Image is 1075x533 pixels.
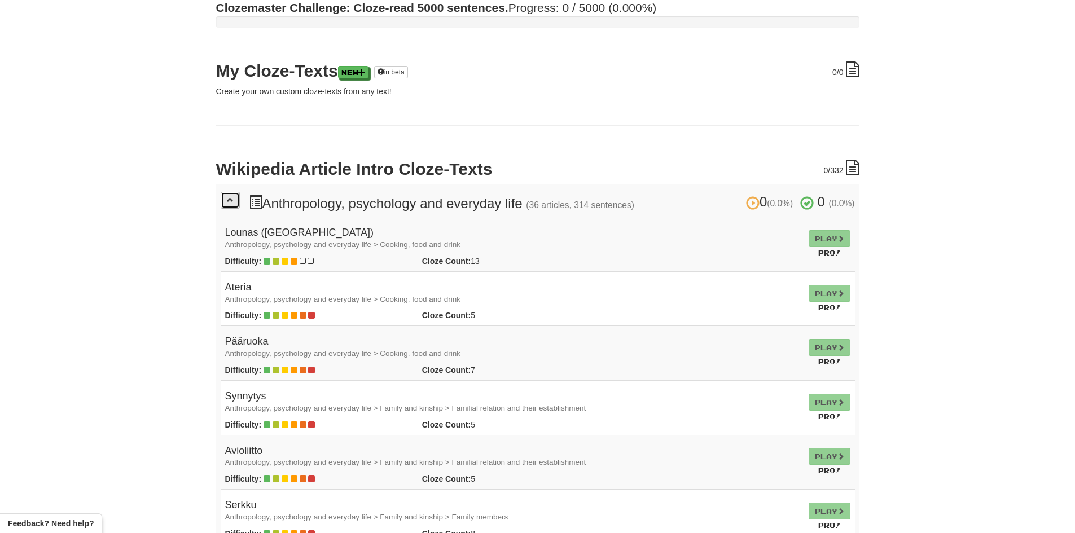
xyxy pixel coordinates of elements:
small: Pro! [818,358,841,365]
strong: Difficulty: [225,311,262,320]
h4: Pääruoka [225,336,800,359]
small: Pro! [818,466,841,474]
strong: Difficulty: [225,365,262,375]
small: Anthropology, psychology and everyday life > Family and kinship > Familial relation and their est... [225,458,586,466]
strong: Cloze Count: [422,474,471,483]
small: (0.0%) [767,199,793,208]
span: 0 [832,68,837,77]
div: 5 [414,473,561,484]
span: 0 [818,194,825,209]
div: 5 [414,310,561,321]
strong: Difficulty: [225,257,262,266]
strong: Cloze Count: [422,311,471,320]
strong: Clozemaster Challenge: Cloze-read 5000 sentences. [216,1,508,14]
small: Anthropology, psychology and everyday life > Cooking, food and drink [225,240,460,249]
h3: Anthropology, psychology and everyday life [249,195,855,211]
h2: Wikipedia Article Intro Cloze-Texts [216,160,859,178]
small: Pro! [818,412,841,420]
strong: Difficulty: [225,474,262,483]
small: Anthropology, psychology and everyday life > Cooking, food and drink [225,349,460,358]
span: Progress: 0 / 5000 (0.000%) [216,1,657,14]
small: Pro! [818,521,841,529]
div: 5 [414,419,561,430]
p: Create your own custom cloze-texts from any text! [216,86,859,97]
h4: Lounas ([GEOGRAPHIC_DATA]) [225,227,800,250]
h4: Avioliitto [225,446,800,468]
div: 13 [414,256,561,267]
span: 0 [823,166,828,175]
h4: Ateria [225,282,800,305]
a: New [338,66,368,78]
h4: Serkku [225,500,800,522]
div: 7 [414,364,561,376]
small: Anthropology, psychology and everyday life > Family and kinship > Familial relation and their est... [225,404,586,412]
span: Open feedback widget [8,518,94,529]
small: Pro! [818,249,841,257]
strong: Cloze Count: [422,365,471,375]
small: (0.0%) [829,199,855,208]
a: in beta [374,66,408,78]
small: (36 articles, 314 sentences) [526,200,634,210]
div: /332 [823,160,859,176]
h4: Synnytys [225,391,800,413]
small: Anthropology, psychology and everyday life > Cooking, food and drink [225,295,460,303]
small: Anthropology, psychology and everyday life > Family and kinship > Family members [225,513,508,521]
small: Pro! [818,303,841,311]
strong: Cloze Count: [422,420,471,429]
h2: My Cloze-Texts [216,61,859,80]
div: /0 [832,61,859,78]
strong: Cloze Count: [422,257,471,266]
strong: Difficulty: [225,420,262,429]
span: 0 [746,194,797,209]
